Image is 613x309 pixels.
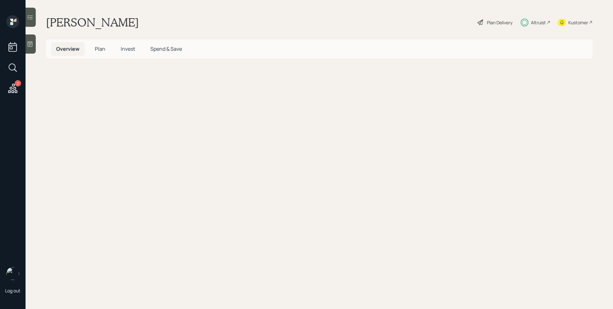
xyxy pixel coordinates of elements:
span: Plan [95,45,105,52]
h1: [PERSON_NAME] [46,15,139,29]
span: Spend & Save [150,45,182,52]
div: Plan Delivery [487,19,512,26]
div: 2 [15,80,21,87]
span: Overview [56,45,79,52]
div: Altruist [531,19,546,26]
div: Log out [5,288,20,294]
img: james-distasi-headshot.png [6,267,19,280]
div: Kustomer [568,19,588,26]
span: Invest [121,45,135,52]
